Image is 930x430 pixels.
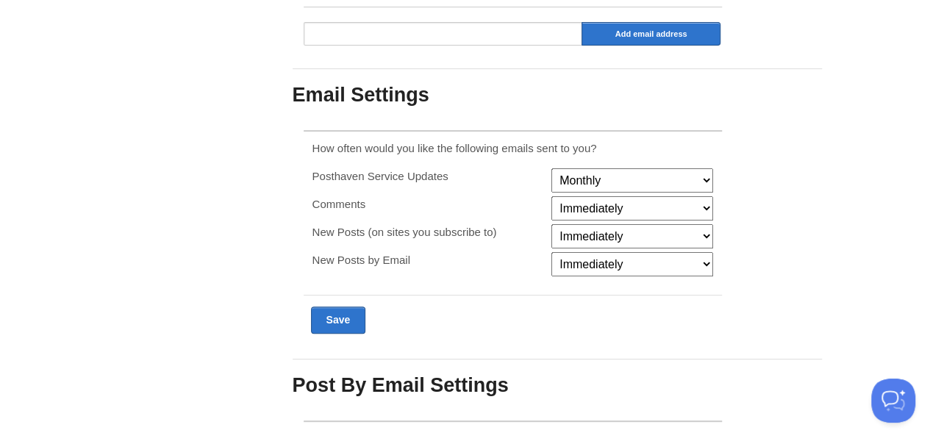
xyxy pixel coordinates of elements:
[312,224,543,240] p: New Posts (on sites you subscribe to)
[293,375,822,397] h3: Post By Email Settings
[312,252,543,268] p: New Posts by Email
[312,168,543,184] p: Posthaven Service Updates
[311,307,366,334] input: Save
[293,85,822,107] h3: Email Settings
[312,196,543,212] p: Comments
[871,379,915,423] iframe: Help Scout Beacon - Open
[312,140,714,156] p: How often would you like the following emails sent to you?
[582,22,721,46] input: Add email address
